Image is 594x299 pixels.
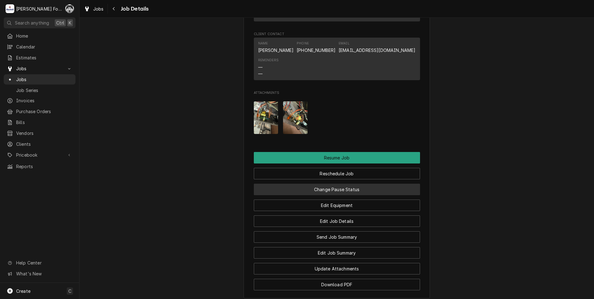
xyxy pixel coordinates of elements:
div: Button Group Row [254,152,420,163]
div: Chris Murphy (103)'s Avatar [65,4,74,13]
span: Calendar [16,44,72,50]
a: Job Series [4,85,75,95]
span: Pricebook [16,152,63,158]
button: Edit Job Summary [254,247,420,259]
a: Vendors [4,128,75,138]
span: Jobs [93,6,104,12]
a: Go to What's New [4,269,75,279]
div: — [258,64,263,71]
div: Client Contact List [254,38,420,83]
div: Button Group Row [254,274,420,290]
span: Help Center [16,260,72,266]
span: Job Series [16,87,72,94]
a: Reports [4,161,75,172]
div: Button Group Row [254,259,420,274]
button: Navigate back [109,4,119,14]
span: Attachments [254,90,420,95]
span: Reports [16,163,72,170]
button: Reschedule Job [254,168,420,179]
a: [EMAIL_ADDRESS][DOMAIN_NAME] [339,48,415,53]
span: Invoices [16,97,72,104]
span: K [69,20,71,26]
a: Clients [4,139,75,149]
span: Create [16,288,30,294]
span: Bills [16,119,72,126]
span: Ctrl [56,20,64,26]
a: Purchase Orders [4,106,75,117]
span: What's New [16,270,72,277]
div: Email [339,41,415,53]
div: C( [65,4,74,13]
span: Vendors [16,130,72,136]
a: Invoices [4,95,75,106]
div: Name [258,41,294,53]
div: Button Group Row [254,163,420,179]
div: Phone [297,41,336,53]
div: Button Group Row [254,243,420,259]
div: M [6,4,14,13]
span: Jobs [16,65,63,72]
div: Reminders [258,58,279,63]
a: Jobs [81,4,106,14]
span: Attachments [254,97,420,139]
div: Button Group Row [254,195,420,211]
button: Send Job Summary [254,231,420,243]
a: Go to Pricebook [4,150,75,160]
div: Attachments [254,90,420,139]
a: Go to Jobs [4,63,75,74]
span: Search anything [15,20,49,26]
a: Home [4,31,75,41]
div: Name [258,41,268,46]
div: Marshall Food Equipment Service's Avatar [6,4,14,13]
button: Download PDF [254,279,420,290]
button: Update Attachments [254,263,420,274]
button: Resume Job [254,152,420,163]
div: — [258,71,263,77]
button: Search anythingCtrlK [4,17,75,28]
span: Estimates [16,54,72,61]
span: Purchase Orders [16,108,72,115]
div: Button Group Row [254,227,420,243]
div: [PERSON_NAME] [258,47,294,53]
div: Client Contact [254,32,420,83]
span: Home [16,33,72,39]
div: [PERSON_NAME] Food Equipment Service [16,6,62,12]
span: Clients [16,141,72,147]
span: Jobs [16,76,72,83]
a: [PHONE_NUMBER] [297,48,336,53]
a: Go to Help Center [4,258,75,268]
span: Job Details [119,5,149,13]
a: Calendar [4,42,75,52]
div: Button Group Row [254,211,420,227]
span: Client Contact [254,32,420,37]
div: Phone [297,41,309,46]
div: Button Group Row [254,179,420,195]
button: Edit Job Details [254,215,420,227]
button: Edit Equipment [254,200,420,211]
a: Bills [4,117,75,127]
img: Sjs1iCFzReyUDL8dhBsg [254,101,278,134]
button: Change Pause Status [254,184,420,195]
a: Jobs [4,74,75,85]
a: Estimates [4,53,75,63]
div: Email [339,41,350,46]
img: OwMFhaUrTyajBAfTzAHx [283,101,308,134]
div: Contact [254,38,420,80]
span: C [68,288,71,294]
div: Reminders [258,58,279,77]
div: Button Group [254,152,420,290]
